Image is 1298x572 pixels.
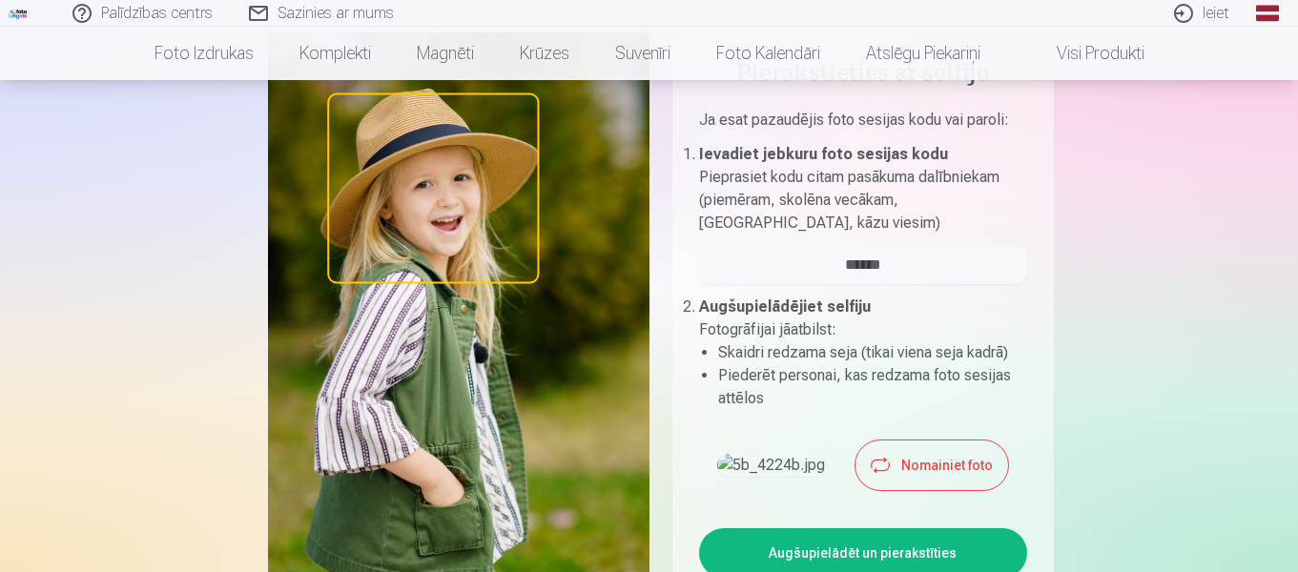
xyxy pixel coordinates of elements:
[699,145,948,163] b: Ievadiet jebkuru foto sesijas kodu
[693,27,843,80] a: Foto kalendāri
[497,27,592,80] a: Krūzes
[699,318,1027,341] p: Fotogrāfijai jāatbilst :
[718,364,1027,410] li: Piederēt personai, kas redzama foto sesijas attēlos
[699,166,1027,235] p: Pieprasiet kodu citam pasākuma dalībniekam (piemēram, skolēna vecākam, [GEOGRAPHIC_DATA], kāzu vi...
[277,27,394,80] a: Komplekti
[8,8,29,19] img: /fa1
[717,454,825,477] img: 5b_4224b.jpg
[843,27,1003,80] a: Atslēgu piekariņi
[699,109,1027,143] p: Ja esat pazaudējis foto sesijas kodu vai paroli :
[699,297,871,316] b: Augšupielādējiet selfiju
[132,27,277,80] a: Foto izdrukas
[1003,27,1167,80] a: Visi produkti
[592,27,693,80] a: Suvenīri
[855,440,1008,490] button: Nomainiet foto
[394,27,497,80] a: Magnēti
[718,341,1027,364] li: Skaidri redzama seja (tikai viena seja kadrā)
